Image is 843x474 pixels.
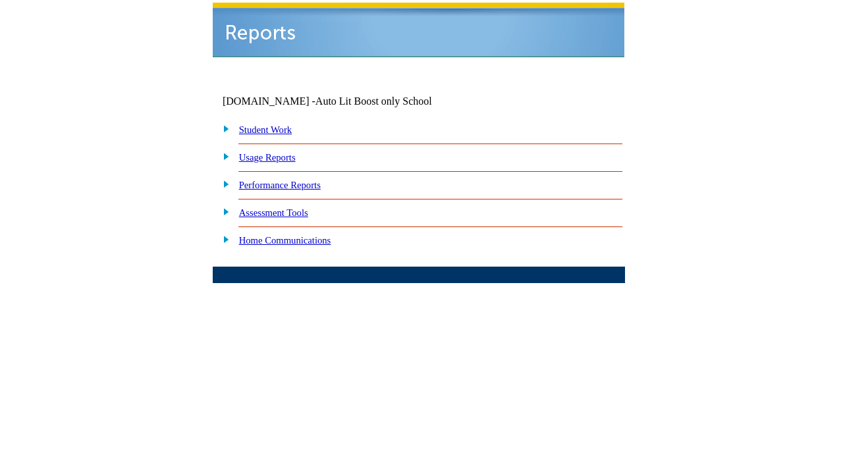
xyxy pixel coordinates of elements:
nobr: Auto Lit Boost only School [315,95,432,107]
img: header [213,3,624,57]
img: plus.gif [216,233,230,245]
td: [DOMAIN_NAME] - [223,95,465,107]
img: plus.gif [216,150,230,162]
img: plus.gif [216,122,230,134]
a: Assessment Tools [239,207,308,218]
a: Performance Reports [239,180,321,190]
a: Home Communications [239,235,331,246]
img: plus.gif [216,205,230,217]
a: Usage Reports [239,152,296,163]
img: plus.gif [216,178,230,190]
a: Student Work [239,124,292,135]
